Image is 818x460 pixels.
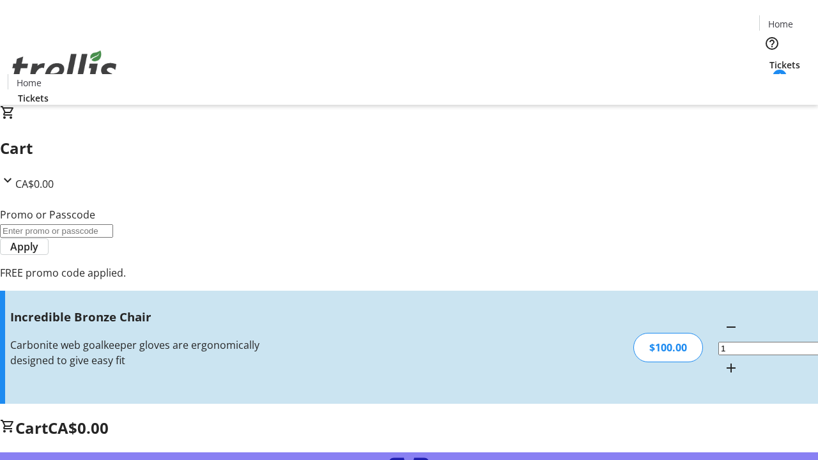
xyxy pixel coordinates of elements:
[17,76,42,89] span: Home
[769,58,800,72] span: Tickets
[759,31,785,56] button: Help
[759,58,810,72] a: Tickets
[10,308,289,326] h3: Incredible Bronze Chair
[768,17,793,31] span: Home
[8,91,59,105] a: Tickets
[759,72,785,97] button: Cart
[10,239,38,254] span: Apply
[633,333,703,362] div: $100.00
[718,314,744,340] button: Decrement by one
[8,76,49,89] a: Home
[10,337,289,368] div: Carbonite web goalkeeper gloves are ergonomically designed to give easy fit
[18,91,49,105] span: Tickets
[15,177,54,191] span: CA$0.00
[8,36,121,100] img: Orient E2E Organization GZ8Kxgtmgg's Logo
[718,355,744,381] button: Increment by one
[48,417,109,438] span: CA$0.00
[760,17,801,31] a: Home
